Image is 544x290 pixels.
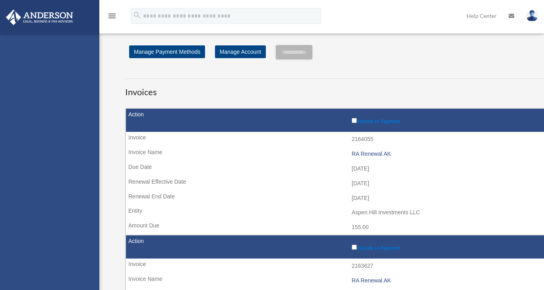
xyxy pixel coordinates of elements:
[526,10,538,22] img: User Pic
[4,10,76,25] img: Anderson Advisors Platinum Portal
[215,45,266,58] a: Manage Account
[129,45,205,58] a: Manage Payment Methods
[352,245,357,250] input: Include in Payment
[107,14,117,21] a: menu
[133,11,141,20] i: search
[352,118,357,123] input: Include in Payment
[107,11,117,21] i: menu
